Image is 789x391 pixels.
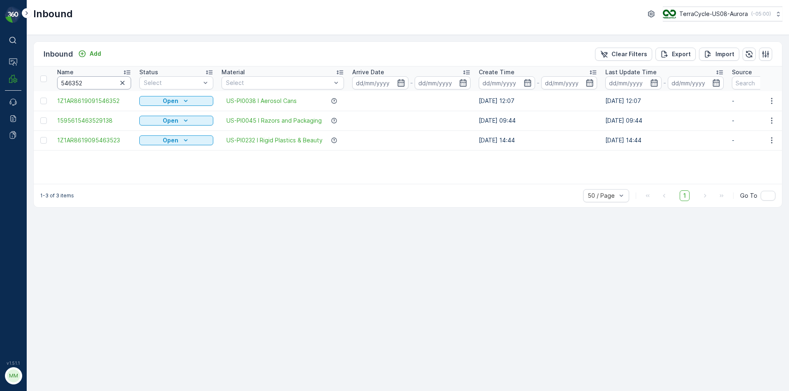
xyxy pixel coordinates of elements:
[475,111,601,130] td: [DATE] 09:44
[226,136,323,144] a: US-PI0232 I Rigid Plastics & Beauty
[605,76,662,89] input: dd/mm/yyyy
[537,78,540,88] p: -
[57,97,131,105] a: 1Z1AR8619091546352
[732,68,752,76] p: Source
[139,116,213,126] button: Open
[663,9,676,18] img: image_ci7OI47.png
[601,130,728,150] td: [DATE] 14:44
[740,192,757,200] span: Go To
[352,76,408,89] input: dd/mm/yyyy
[226,97,297,105] a: US-PI0038 I Aerosol Cans
[163,97,178,105] p: Open
[475,130,601,150] td: [DATE] 14:44
[5,367,21,384] button: MM
[44,48,73,60] p: Inbound
[679,10,748,18] p: TerraCycle-US08-Aurora
[605,68,657,76] p: Last Update Time
[479,68,514,76] p: Create Time
[139,68,158,76] p: Status
[139,96,213,106] button: Open
[57,136,131,144] a: 1Z1AR8619095463523
[226,117,322,125] a: US-PI0045 I Razors and Packaging
[601,111,728,130] td: [DATE] 09:44
[352,68,384,76] p: Arrive Date
[144,79,201,87] p: Select
[699,48,739,61] button: Import
[595,48,652,61] button: Clear Filters
[5,7,21,23] img: logo
[601,91,728,111] td: [DATE] 12:07
[680,190,690,201] span: 1
[40,192,74,199] p: 1-3 of 3 items
[226,79,331,87] p: Select
[163,136,178,144] p: Open
[163,117,178,125] p: Open
[611,50,647,58] p: Clear Filters
[479,76,535,89] input: dd/mm/yyyy
[415,76,471,89] input: dd/mm/yyyy
[90,50,101,58] p: Add
[40,137,47,144] div: Toggle Row Selected
[475,91,601,111] td: [DATE] 12:07
[668,76,724,89] input: dd/mm/yyyy
[541,76,598,89] input: dd/mm/yyyy
[663,78,666,88] p: -
[40,98,47,104] div: Toggle Row Selected
[40,117,47,124] div: Toggle Row Selected
[655,48,696,61] button: Export
[410,78,413,88] p: -
[57,117,131,125] a: 1595615463529138
[75,49,104,59] button: Add
[672,50,691,58] p: Export
[751,11,771,17] p: ( -05:00 )
[663,7,782,21] button: TerraCycle-US08-Aurora(-05:00)
[5,361,21,366] span: v 1.51.1
[57,68,74,76] p: Name
[221,68,245,76] p: Material
[57,76,131,89] input: Search
[139,135,213,145] button: Open
[33,7,73,21] p: Inbound
[7,369,20,382] div: MM
[715,50,734,58] p: Import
